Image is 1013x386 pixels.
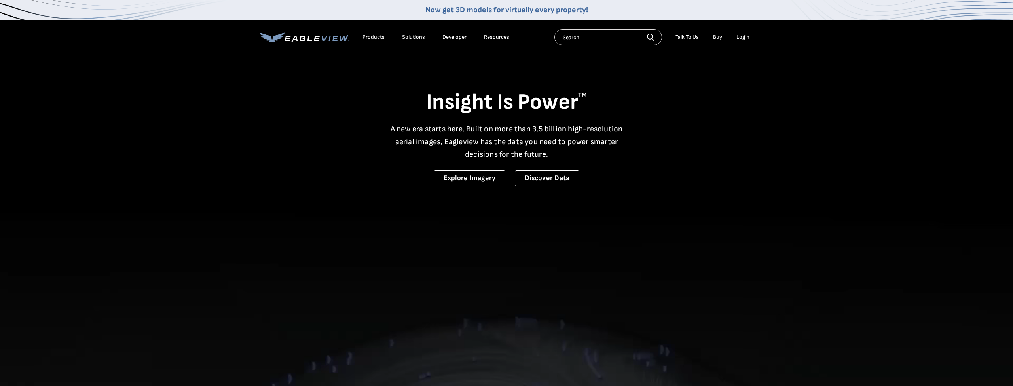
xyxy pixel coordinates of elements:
[713,34,722,41] a: Buy
[442,34,467,41] a: Developer
[434,170,506,186] a: Explore Imagery
[385,123,628,161] p: A new era starts here. Built on more than 3.5 billion high-resolution aerial images, Eagleview ha...
[484,34,509,41] div: Resources
[554,29,662,45] input: Search
[675,34,699,41] div: Talk To Us
[362,34,385,41] div: Products
[736,34,749,41] div: Login
[260,89,753,116] h1: Insight Is Power
[402,34,425,41] div: Solutions
[578,91,587,99] sup: TM
[425,5,588,15] a: Now get 3D models for virtually every property!
[515,170,579,186] a: Discover Data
